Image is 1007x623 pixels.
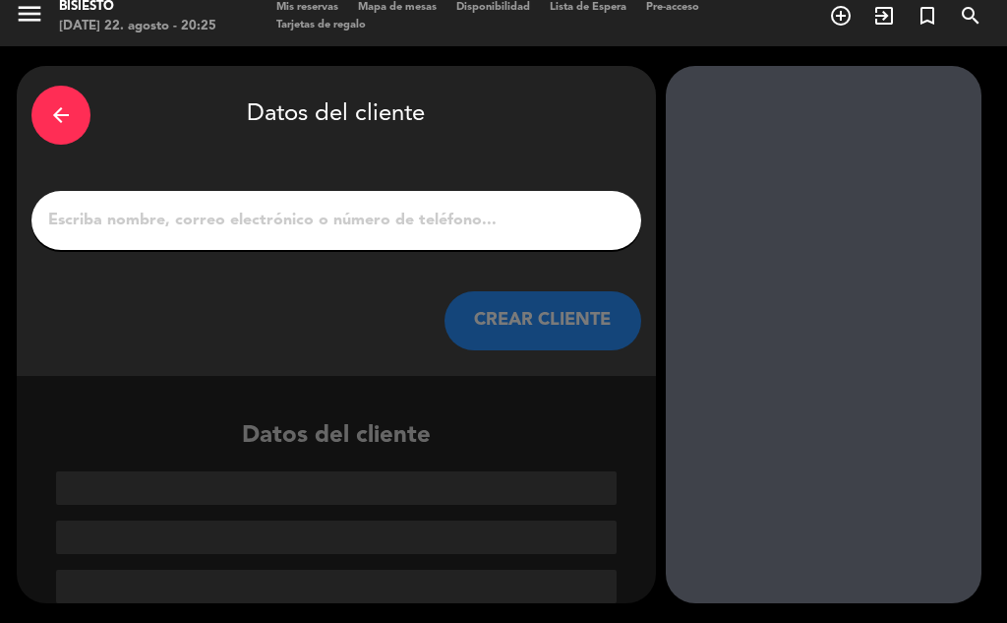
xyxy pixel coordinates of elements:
span: Mis reservas [267,2,348,13]
div: Datos del cliente [31,81,641,150]
span: Tarjetas de regalo [267,20,376,31]
input: Escriba nombre, correo electrónico o número de teléfono... [46,207,626,234]
span: Disponibilidad [446,2,540,13]
i: arrow_back [49,103,73,127]
span: Mapa de mesas [348,2,446,13]
i: turned_in_not [916,4,939,28]
div: [DATE] 22. agosto - 20:25 [59,17,216,36]
div: Datos del cliente [17,417,656,603]
button: CREAR CLIENTE [444,291,641,350]
span: Pre-acceso [636,2,709,13]
i: add_circle_outline [829,4,853,28]
i: search [959,4,982,28]
i: exit_to_app [872,4,896,28]
span: Lista de Espera [540,2,636,13]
